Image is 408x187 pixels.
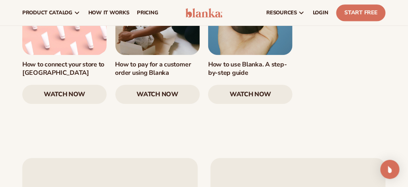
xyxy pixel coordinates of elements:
[208,85,293,104] a: watch now
[381,160,400,179] div: Open Intercom Messenger
[22,85,107,104] a: watch now
[313,10,328,16] span: LOGIN
[185,8,223,18] img: logo
[22,10,72,16] span: product catalog
[137,10,158,16] span: pricing
[267,10,297,16] span: resources
[208,60,293,77] h3: How to use Blanka. A step-by-step guide
[22,60,107,77] h3: How to connect your store to [GEOGRAPHIC_DATA]
[115,60,200,77] h3: How to pay for a customer order using Blanka
[336,4,386,21] a: Start Free
[115,85,200,104] a: watch now
[88,10,129,16] span: How It Works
